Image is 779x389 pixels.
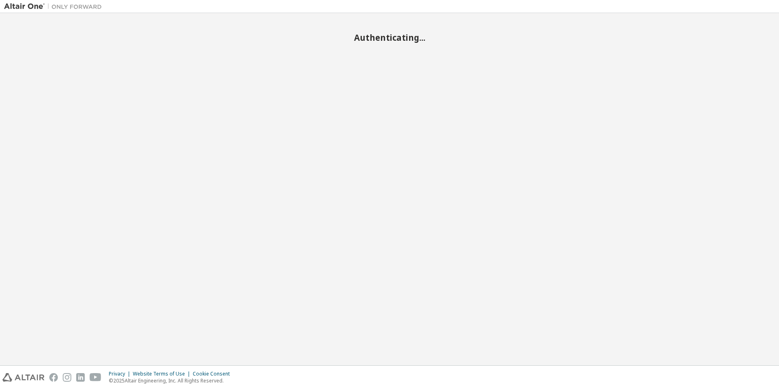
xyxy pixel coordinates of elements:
[109,377,235,384] p: © 2025 Altair Engineering, Inc. All Rights Reserved.
[4,32,775,43] h2: Authenticating...
[49,373,58,382] img: facebook.svg
[133,371,193,377] div: Website Terms of Use
[2,373,44,382] img: altair_logo.svg
[4,2,106,11] img: Altair One
[76,373,85,382] img: linkedin.svg
[193,371,235,377] div: Cookie Consent
[109,371,133,377] div: Privacy
[63,373,71,382] img: instagram.svg
[90,373,101,382] img: youtube.svg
